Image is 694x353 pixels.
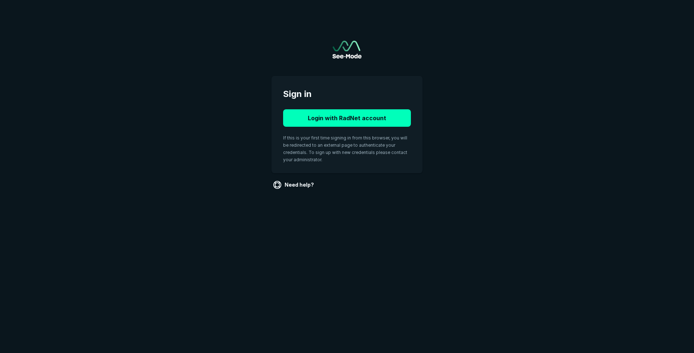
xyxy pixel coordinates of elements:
[332,41,362,58] a: Go to sign in
[283,88,411,101] span: Sign in
[283,109,411,127] button: Login with RadNet account
[272,179,317,191] a: Need help?
[283,135,407,162] span: If this is your first time signing in from this browser, you will be redirected to an external pa...
[332,41,362,58] img: See-Mode Logo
